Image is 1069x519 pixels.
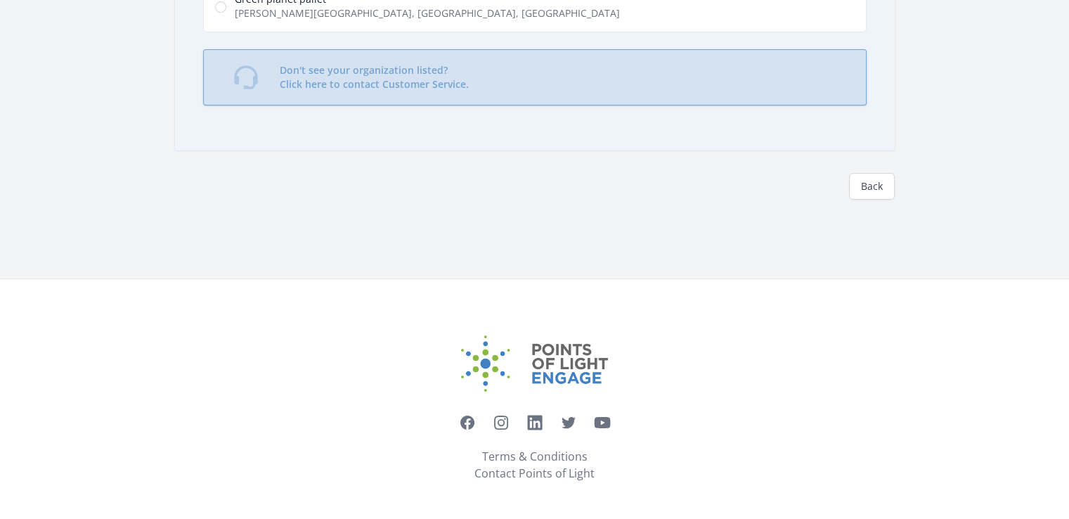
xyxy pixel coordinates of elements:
[474,465,595,482] a: Contact Points of Light
[482,448,588,465] a: Terms & Conditions
[215,1,226,13] input: Green planet pallet [PERSON_NAME][GEOGRAPHIC_DATA], [GEOGRAPHIC_DATA], [GEOGRAPHIC_DATA]
[280,63,469,91] p: Don't see your organization listed? Click here to contact Customer Service.
[203,49,867,105] a: Don't see your organization listed?Click here to contact Customer Service.
[235,6,620,20] span: [PERSON_NAME][GEOGRAPHIC_DATA], [GEOGRAPHIC_DATA], [GEOGRAPHIC_DATA]
[461,335,609,392] img: Points of Light Engage
[849,173,895,200] a: Back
